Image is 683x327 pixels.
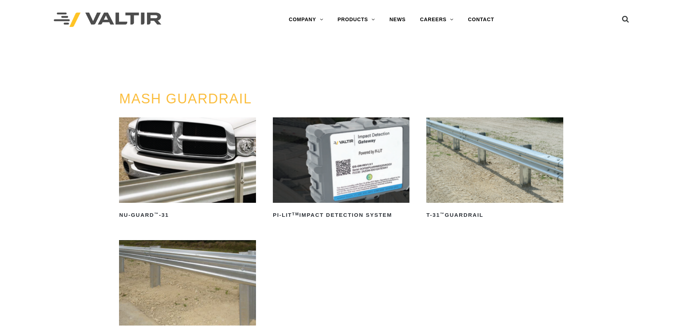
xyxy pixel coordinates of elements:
[154,212,159,216] sup: ™
[273,117,409,221] a: PI-LITTMImpact Detection System
[119,209,256,221] h2: NU-GUARD -31
[382,13,413,27] a: NEWS
[281,13,330,27] a: COMPANY
[330,13,382,27] a: PRODUCTS
[54,13,161,27] img: Valtir
[426,209,563,221] h2: T-31 Guardrail
[426,117,563,221] a: T-31™Guardrail
[461,13,501,27] a: CONTACT
[292,212,299,216] sup: TM
[440,212,445,216] sup: ™
[273,209,409,221] h2: PI-LIT Impact Detection System
[119,91,252,106] a: MASH GUARDRAIL
[119,117,256,221] a: NU-GUARD™-31
[413,13,461,27] a: CAREERS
